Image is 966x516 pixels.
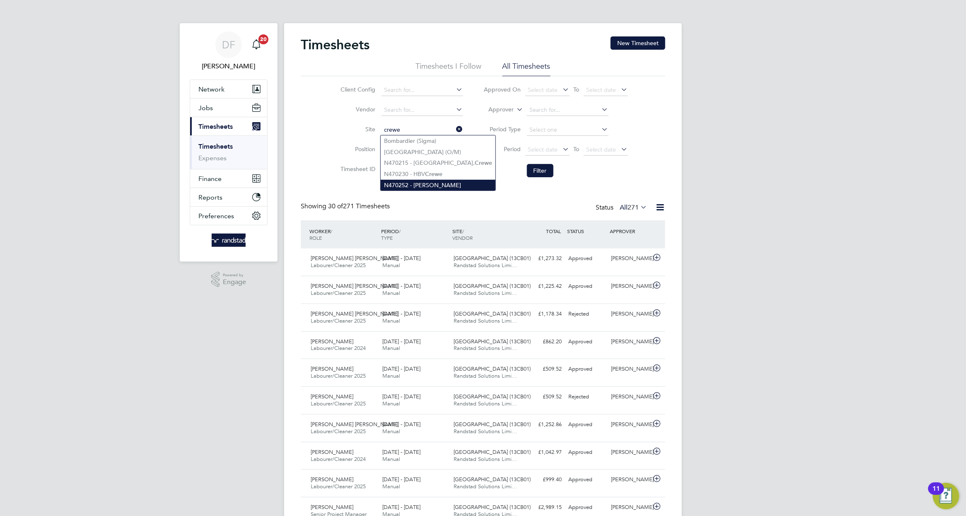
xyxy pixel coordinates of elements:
div: Rejected [565,390,608,404]
button: New Timesheet [611,36,665,50]
div: Showing [301,202,391,211]
div: WORKER [307,224,379,245]
span: Randstad Solutions Limi… [454,400,517,407]
span: [DATE] - [DATE] [382,365,420,372]
label: Period [484,145,521,153]
b: Crewe [475,159,492,166]
span: Labourer/Cleaner 2025 [311,483,366,490]
input: Search for... [382,124,463,136]
span: Select date [528,86,558,94]
label: Position [338,145,376,153]
span: [DATE] - [DATE] [382,282,420,289]
span: Network [198,85,225,93]
span: TOTAL [546,228,561,234]
button: Timesheets [190,117,267,135]
span: Manual [382,428,400,435]
span: Randstad Solutions Limi… [454,372,517,379]
div: £509.52 [522,362,565,376]
div: [PERSON_NAME] [608,501,651,514]
span: Manual [382,262,400,269]
div: Approved [565,362,608,376]
div: STATUS [565,224,608,239]
span: Labourer/Cleaner 2025 [311,372,366,379]
label: Client Config [338,86,376,93]
span: To [571,84,582,95]
div: £1,178.34 [522,307,565,321]
li: All Timesheets [502,61,551,76]
span: Manual [382,317,400,324]
input: Search for... [382,84,463,96]
span: Labourer/Cleaner 2025 [311,317,366,324]
nav: Main navigation [180,23,278,262]
span: Timesheets [198,123,233,130]
span: Select date [528,146,558,153]
span: / [463,228,464,234]
span: ROLE [309,234,322,241]
button: Network [190,80,267,98]
li: N470230 - HBV [381,169,495,180]
li: N470215 - [GEOGRAPHIC_DATA], [381,157,495,169]
span: [DATE] - [DATE] [382,421,420,428]
a: Expenses [198,154,227,162]
span: Select date [587,146,616,153]
div: £1,252.86 [522,418,565,432]
label: Period Type [484,125,521,133]
span: Labourer/Cleaner 2024 [311,345,366,352]
label: Approver [477,106,514,114]
span: [GEOGRAPHIC_DATA] (13CB01) [454,448,531,456]
span: Randstad Solutions Limi… [454,483,517,490]
span: [GEOGRAPHIC_DATA] (13CB01) [454,282,531,289]
a: Go to home page [190,234,268,247]
div: [PERSON_NAME] [608,418,651,432]
div: [PERSON_NAME] [608,390,651,404]
span: [DATE] - [DATE] [382,448,420,456]
div: 11 [932,489,940,499]
span: Powered by [223,272,246,279]
span: [GEOGRAPHIC_DATA] (13CB01) [454,476,531,483]
div: Approved [565,335,608,349]
button: Filter [527,164,553,177]
span: [PERSON_NAME] [PERSON_NAME] [311,310,398,317]
a: DF[PERSON_NAME] [190,31,268,71]
label: Site [338,125,376,133]
label: Vendor [338,106,376,113]
label: Approved On [484,86,521,93]
button: Reports [190,188,267,206]
span: [DATE] - [DATE] [382,310,420,317]
span: Labourer/Cleaner 2025 [311,262,366,269]
span: [GEOGRAPHIC_DATA] (13CB01) [454,310,531,317]
span: Manual [382,456,400,463]
div: Rejected [565,307,608,321]
div: £999.40 [522,473,565,487]
span: Labourer/Cleaner 2025 [311,289,366,297]
div: SITE [451,224,522,245]
span: Finance [198,175,222,183]
span: Manual [382,372,400,379]
div: PERIOD [379,224,451,245]
span: 271 [628,203,639,212]
div: [PERSON_NAME] [608,252,651,265]
span: [DATE] - [DATE] [382,393,420,400]
span: To [571,144,582,154]
span: / [331,228,332,234]
span: Randstad Solutions Limi… [454,289,517,297]
input: Search for... [527,104,609,116]
div: [PERSON_NAME] [608,362,651,376]
label: All [620,203,647,212]
div: Approved [565,252,608,265]
div: £509.52 [522,390,565,404]
div: £1,042.97 [522,446,565,459]
span: Labourer/Cleaner 2024 [311,456,366,463]
span: Randstad Solutions Limi… [454,456,517,463]
span: [PERSON_NAME] [311,338,353,345]
span: Randstad Solutions Limi… [454,262,517,269]
label: Timesheet ID [338,165,376,173]
div: Timesheets [190,135,267,169]
h2: Timesheets [301,36,369,53]
span: TYPE [381,234,393,241]
span: Dan Fitton [190,61,268,71]
div: Approved [565,473,608,487]
button: Open Resource Center, 11 new notifications [933,483,959,509]
span: Manual [382,483,400,490]
span: Manual [382,345,400,352]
